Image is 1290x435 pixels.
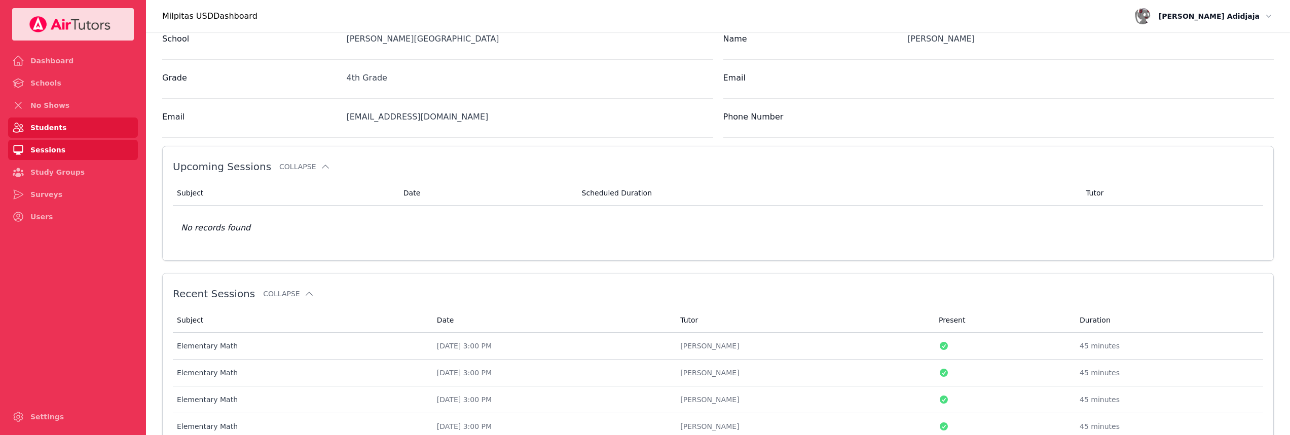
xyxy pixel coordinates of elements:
div: [DATE] 3:00 PM [437,394,668,405]
a: Dashboard [8,51,138,71]
th: Subject [173,308,431,333]
div: [DATE] 3:00 PM [437,421,668,431]
tr: Elementary Math[DATE] 3:00 PM[PERSON_NAME]45 minutes [173,333,1263,360]
label: Grade [162,72,345,84]
a: Settings [8,407,138,427]
div: [EMAIL_ADDRESS][DOMAIN_NAME] [347,111,713,123]
div: [PERSON_NAME] [907,33,1274,45]
div: Elementary Math [177,394,425,405]
th: Subject [173,181,397,206]
a: Sessions [8,140,138,160]
div: Elementary Math [177,368,425,378]
th: Present [933,308,1074,333]
th: Tutor [1080,181,1263,206]
label: School [162,33,345,45]
tr: Elementary Math[DATE] 3:00 PM[PERSON_NAME]45 minutes [173,360,1263,386]
a: Users [8,207,138,227]
div: 45 minutes [1080,341,1257,351]
div: [PERSON_NAME] [680,368,927,378]
div: 4th Grade [347,72,713,84]
button: Collapse [279,162,330,172]
th: Tutor [674,308,933,333]
div: 45 minutes [1080,368,1257,378]
div: [DATE] 3:00 PM [437,368,668,378]
td: No records found [173,206,1263,250]
th: Scheduled Duration [576,181,1080,206]
div: 45 minutes [1080,421,1257,431]
span: Upcoming Sessions [173,161,271,173]
span: [PERSON_NAME] Adidjaja [1159,10,1260,22]
th: Date [397,181,576,206]
label: Email [162,111,345,123]
img: avatar [1134,8,1151,24]
img: Your Company [29,16,111,32]
a: Surveys [8,184,138,205]
div: [PERSON_NAME][GEOGRAPHIC_DATA] [347,33,713,45]
th: Date [431,308,674,333]
div: [PERSON_NAME] [680,341,927,351]
a: Schools [8,73,138,93]
a: Study Groups [8,162,138,182]
div: Elementary Math [177,341,425,351]
button: Collapse [263,289,314,299]
div: [PERSON_NAME] [680,394,927,405]
div: 45 minutes [1080,394,1257,405]
div: [DATE] 3:00 PM [437,341,668,351]
label: Email [723,72,906,84]
th: Duration [1074,308,1263,333]
a: No Shows [8,95,138,115]
div: Elementary Math [177,421,425,431]
label: Phone Number [723,111,906,123]
tr: Elementary Math[DATE] 3:00 PM[PERSON_NAME]45 minutes [173,386,1263,413]
span: Recent Sessions [173,288,255,300]
div: [PERSON_NAME] [680,421,927,431]
label: Name [723,33,906,45]
a: Students [8,117,138,138]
